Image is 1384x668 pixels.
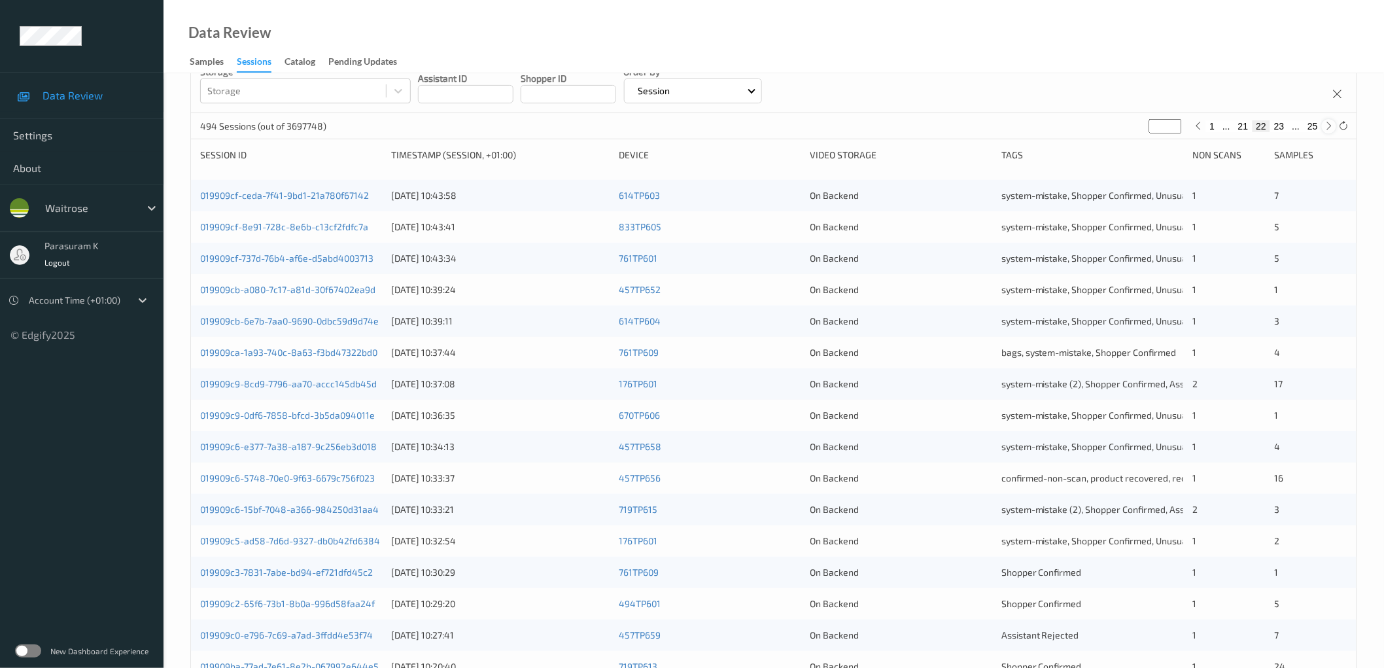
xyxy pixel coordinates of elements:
[328,53,410,71] a: Pending Updates
[810,346,992,359] div: On Backend
[1001,441,1300,452] span: system-mistake, Shopper Confirmed, Unusual-Activity, Picklist item alert
[810,535,992,548] div: On Backend
[391,149,610,162] div: Timestamp (Session, +01:00)
[1001,221,1300,232] span: system-mistake, Shopper Confirmed, Unusual-Activity, Picklist item alert
[391,629,610,642] div: [DATE] 10:27:41
[619,253,657,264] a: 761TP601
[200,410,375,421] a: 019909c9-0df6-7858-bfcd-3b5da094011e
[237,55,271,73] div: Sessions
[391,252,610,265] div: [DATE] 10:43:34
[391,220,610,234] div: [DATE] 10:43:41
[1289,120,1304,132] button: ...
[619,535,657,546] a: 176TP601
[190,53,237,71] a: Samples
[1001,410,1224,421] span: system-mistake, Shopper Confirmed, Unusual-Activity
[391,472,610,485] div: [DATE] 10:33:37
[1192,441,1196,452] span: 1
[391,409,610,422] div: [DATE] 10:36:35
[200,120,326,133] p: 494 Sessions (out of 3697748)
[619,190,660,201] a: 614TP603
[190,55,224,71] div: Samples
[810,283,992,296] div: On Backend
[200,472,375,483] a: 019909c6-5748-70e0-9f63-6679c756f023
[619,221,661,232] a: 833TP605
[521,72,616,85] p: Shopper ID
[200,149,382,162] div: Session ID
[1275,598,1280,609] span: 5
[810,472,992,485] div: On Backend
[1001,472,1335,483] span: confirmed-non-scan, product recovered, recovered product, Shopper Confirmed
[619,441,661,452] a: 457TP658
[810,440,992,453] div: On Backend
[619,472,661,483] a: 457TP656
[391,503,610,516] div: [DATE] 10:33:21
[810,220,992,234] div: On Backend
[619,347,659,358] a: 761TP609
[1219,120,1234,132] button: ...
[619,284,661,295] a: 457TP652
[619,378,657,389] a: 176TP601
[1192,567,1196,578] span: 1
[1192,598,1196,609] span: 1
[1001,598,1082,609] span: Shopper Confirmed
[200,284,375,295] a: 019909cb-a080-7c17-a81d-30f67402ea9d
[391,189,610,202] div: [DATE] 10:43:58
[1275,347,1281,358] span: 4
[200,221,368,232] a: 019909cf-8e91-728c-8e6b-c13cf2fdfc7a
[1001,284,1224,295] span: system-mistake, Shopper Confirmed, Unusual-Activity
[1192,535,1196,546] span: 1
[1192,253,1196,264] span: 1
[619,410,660,421] a: 670TP606
[391,566,610,579] div: [DATE] 10:30:29
[1192,284,1196,295] span: 1
[1275,504,1280,515] span: 3
[200,535,380,546] a: 019909c5-ad58-7d6d-9327-db0b42fd6384
[1001,535,1224,546] span: system-mistake, Shopper Confirmed, Unusual-Activity
[200,629,373,641] a: 019909c0-e796-7c69-a7ad-3ffdd4e53f74
[188,26,271,39] div: Data Review
[619,315,661,326] a: 614TP604
[1192,472,1196,483] span: 1
[328,55,397,71] div: Pending Updates
[1192,410,1196,421] span: 1
[200,441,377,452] a: 019909c6-e377-7a38-a187-9c256eb3d018
[1275,190,1279,201] span: 7
[1206,120,1219,132] button: 1
[1001,347,1177,358] span: bags, system-mistake, Shopper Confirmed
[810,566,992,579] div: On Backend
[810,378,992,391] div: On Backend
[1001,629,1079,641] span: Assistant Rejected
[619,504,657,515] a: 719TP615
[1001,315,1300,326] span: system-mistake, Shopper Confirmed, Unusual-Activity, Picklist item alert
[810,503,992,516] div: On Backend
[1192,315,1196,326] span: 1
[1001,190,1224,201] span: system-mistake, Shopper Confirmed, Unusual-Activity
[1304,120,1322,132] button: 25
[200,598,375,609] a: 019909c2-65f6-73b1-8b0a-996d58faa24f
[1275,378,1283,389] span: 17
[1001,567,1082,578] span: Shopper Confirmed
[619,629,661,641] a: 457TP659
[1275,441,1281,452] span: 4
[810,252,992,265] div: On Backend
[391,378,610,391] div: [DATE] 10:37:08
[1001,149,1183,162] div: Tags
[619,149,801,162] div: Device
[200,190,369,201] a: 019909cf-ceda-7f41-9bd1-21a780f67142
[619,598,661,609] a: 494TP601
[200,253,373,264] a: 019909cf-737d-76b4-af6e-d5abd4003713
[418,72,513,85] p: Assistant ID
[391,315,610,328] div: [DATE] 10:39:11
[237,53,285,73] a: Sessions
[200,315,379,326] a: 019909cb-6e7b-7aa0-9690-0dbc59d9d74e
[200,504,379,515] a: 019909c6-15bf-7048-a366-984250d31aa4
[1275,253,1280,264] span: 5
[1275,221,1280,232] span: 5
[1234,120,1253,132] button: 21
[1275,629,1279,641] span: 7
[810,409,992,422] div: On Backend
[810,189,992,202] div: On Backend
[1253,120,1271,132] button: 22
[1275,472,1284,483] span: 16
[1275,315,1280,326] span: 3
